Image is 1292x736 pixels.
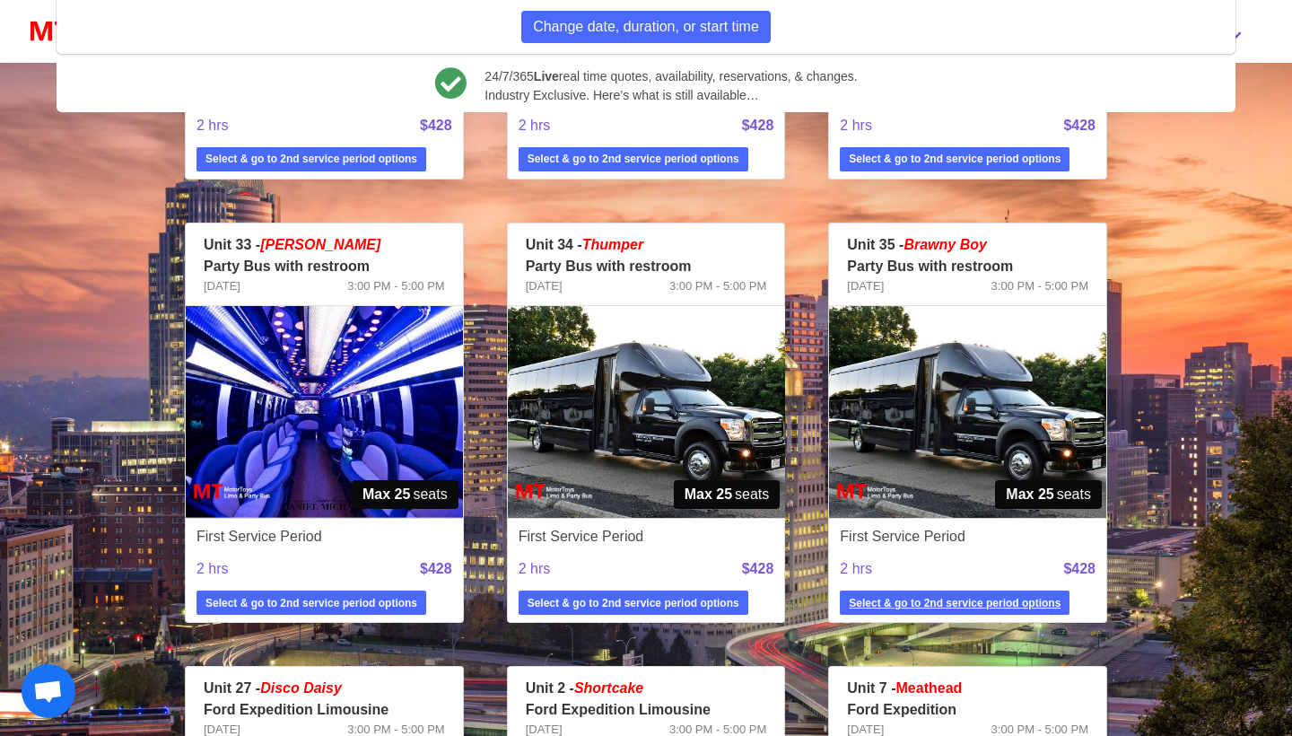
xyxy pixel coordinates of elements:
span: 2 hrs [519,548,617,591]
span: 2 hrs [840,104,938,147]
strong: $428 [1063,118,1096,133]
span: Change date, duration, or start time [533,16,759,38]
strong: $428 [1063,561,1096,576]
em: [PERSON_NAME] [260,237,380,252]
span: Meathead [896,680,963,696]
em: Thumper [582,237,643,252]
p: Ford Expedition Limousine [526,699,767,721]
strong: Max 25 [1006,484,1053,505]
strong: Select & go to 2nd service period options [528,151,739,167]
strong: Select & go to 2nd service period options [205,595,417,611]
img: MotorToys Logo [25,19,135,44]
p: Unit 35 - [847,234,1088,256]
p: Ford Expedition [847,699,1088,721]
p: Unit 7 - [847,678,1088,699]
strong: Select & go to 2nd service period options [528,595,739,611]
span: 2 hrs [196,104,295,147]
span: Industry Exclusive. Here’s what is still available… [484,86,857,105]
span: First Service Period [519,526,644,548]
button: Change date, duration, or start time [521,11,771,43]
span: First Service Period [196,526,322,548]
span: 2 hrs [519,104,617,147]
strong: $428 [420,561,452,576]
em: Brawny Boy [904,237,986,252]
p: Party Bus with restroom [204,256,445,277]
p: Unit 27 - [204,678,445,699]
span: seats [352,480,458,509]
img: 34%2001.jpg [508,306,785,518]
span: 3:00 PM - 5:00 PM [991,277,1088,295]
span: seats [674,480,781,509]
span: [DATE] [204,277,240,295]
strong: $428 [420,118,452,133]
strong: Select & go to 2nd service period options [849,595,1061,611]
strong: Select & go to 2nd service period options [849,151,1061,167]
span: 2 hrs [196,548,295,591]
span: 24/7/365 real time quotes, availability, reservations, & changes. [484,67,857,86]
em: Shortcake [574,680,643,696]
strong: Max 25 [685,484,732,505]
span: 2 hrs [840,548,938,591]
span: [DATE] [526,277,563,295]
span: 3:00 PM - 5:00 PM [669,277,766,295]
p: Unit 33 - [204,234,445,256]
p: Unit 34 - [526,234,767,256]
strong: $428 [742,118,774,133]
p: Ford Expedition Limousine [204,699,445,721]
strong: Max 25 [362,484,410,505]
div: Open chat [22,664,75,718]
em: Disco Daisy [260,680,342,696]
span: 3:00 PM - 5:00 PM [347,277,444,295]
p: Party Bus with restroom [847,256,1088,277]
img: 35%2001.jpg [829,306,1106,518]
p: Unit 2 - [526,678,767,699]
strong: $428 [742,561,774,576]
img: 33%2002.jpg [186,306,463,518]
span: seats [995,480,1102,509]
p: Party Bus with restroom [526,256,767,277]
span: [DATE] [847,277,884,295]
strong: Select & go to 2nd service period options [205,151,417,167]
span: First Service Period [840,526,965,548]
b: Live [534,69,559,83]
